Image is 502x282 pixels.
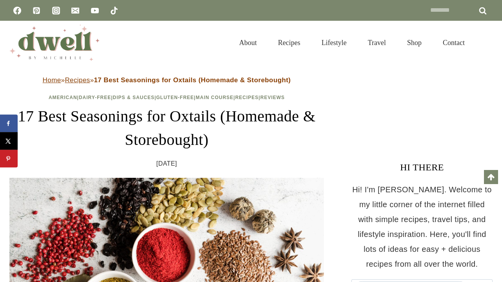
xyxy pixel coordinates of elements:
p: Hi! I'm [PERSON_NAME]. Welcome to my little corner of the internet filled with simple recipes, tr... [351,182,493,271]
a: Lifestyle [311,29,357,56]
span: » » [43,76,291,84]
nav: Primary Navigation [229,29,475,56]
a: Dairy-Free [79,95,111,100]
a: Recipes [65,76,90,84]
h1: 17 Best Seasonings for Oxtails (Homemade & Storebought) [9,105,324,152]
img: DWELL by michelle [9,25,100,61]
a: Facebook [9,3,25,18]
span: | | | | | | [49,95,285,100]
a: Email [67,3,83,18]
a: Main Course [196,95,233,100]
a: Travel [357,29,397,56]
a: American [49,95,77,100]
a: Home [43,76,61,84]
h3: HI THERE [351,160,493,174]
a: Instagram [48,3,64,18]
strong: 17 Best Seasonings for Oxtails (Homemade & Storebought) [94,76,291,84]
time: [DATE] [156,158,177,170]
a: Dips & Sauces [113,95,155,100]
a: Pinterest [29,3,44,18]
a: About [229,29,267,56]
a: Gluten-Free [156,95,194,100]
button: View Search Form [479,36,493,49]
a: Recipes [235,95,259,100]
a: Recipes [267,29,311,56]
a: Reviews [260,95,285,100]
a: Contact [432,29,475,56]
a: TikTok [106,3,122,18]
a: Scroll to top [484,170,498,184]
a: Shop [397,29,432,56]
a: YouTube [87,3,103,18]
